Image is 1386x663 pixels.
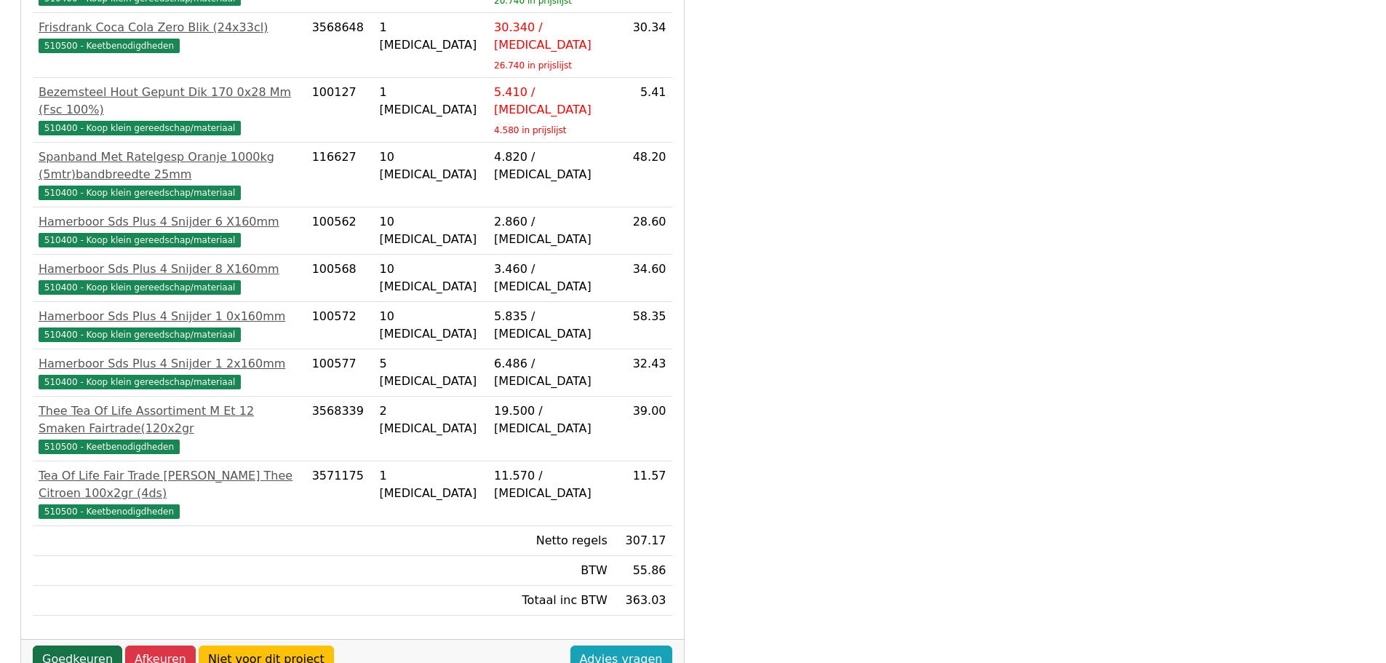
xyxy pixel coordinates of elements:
[613,526,672,556] td: 307.17
[39,308,300,325] div: Hamerboor Sds Plus 4 Snijder 1 0x160mm
[39,213,300,248] a: Hamerboor Sds Plus 4 Snijder 6 X160mm510400 - Koop klein gereedschap/materiaal
[39,19,300,36] div: Frisdrank Coca Cola Zero Blik (24x33cl)
[306,207,374,255] td: 100562
[613,302,672,349] td: 58.35
[39,504,180,519] span: 510500 - Keetbenodigdheden
[613,207,672,255] td: 28.60
[613,255,672,302] td: 34.60
[380,213,483,248] div: 10 [MEDICAL_DATA]
[39,402,300,455] a: Thee Tea Of Life Assortiment M Et 12 Smaken Fairtrade(120x2gr510500 - Keetbenodigdheden
[494,84,608,119] div: 5.410 / [MEDICAL_DATA]
[488,556,613,586] td: BTW
[488,526,613,556] td: Netto regels
[494,125,566,135] sub: 4.580 in prijslijst
[39,355,300,390] a: Hamerboor Sds Plus 4 Snijder 1 2x160mm510400 - Koop klein gereedschap/materiaal
[306,13,374,78] td: 3568648
[380,402,483,437] div: 2 [MEDICAL_DATA]
[494,355,608,390] div: 6.486 / [MEDICAL_DATA]
[39,402,300,437] div: Thee Tea Of Life Assortiment M Et 12 Smaken Fairtrade(120x2gr
[39,467,300,502] div: Tea Of Life Fair Trade [PERSON_NAME] Thee Citroen 100x2gr (4ds)
[494,148,608,183] div: 4.820 / [MEDICAL_DATA]
[494,213,608,248] div: 2.860 / [MEDICAL_DATA]
[380,19,483,54] div: 1 [MEDICAL_DATA]
[39,148,300,201] a: Spanband Met Ratelgesp Oranje 1000kg (5mtr)bandbreedte 25mm510400 - Koop klein gereedschap/materiaal
[306,143,374,207] td: 116627
[306,349,374,397] td: 100577
[39,121,241,135] span: 510400 - Koop klein gereedschap/materiaal
[39,19,300,54] a: Frisdrank Coca Cola Zero Blik (24x33cl)510500 - Keetbenodigdheden
[306,461,374,526] td: 3571175
[380,467,483,502] div: 1 [MEDICAL_DATA]
[613,556,672,586] td: 55.86
[39,355,300,373] div: Hamerboor Sds Plus 4 Snijder 1 2x160mm
[306,78,374,143] td: 100127
[613,586,672,616] td: 363.03
[306,397,374,461] td: 3568339
[494,60,572,71] sub: 26.740 in prijslijst
[39,327,241,342] span: 510400 - Koop klein gereedschap/materiaal
[380,355,483,390] div: 5 [MEDICAL_DATA]
[380,308,483,343] div: 10 [MEDICAL_DATA]
[39,261,300,278] div: Hamerboor Sds Plus 4 Snijder 8 X160mm
[39,148,300,183] div: Spanband Met Ratelgesp Oranje 1000kg (5mtr)bandbreedte 25mm
[494,19,608,54] div: 30.340 / [MEDICAL_DATA]
[39,261,300,295] a: Hamerboor Sds Plus 4 Snijder 8 X160mm510400 - Koop klein gereedschap/materiaal
[39,308,300,343] a: Hamerboor Sds Plus 4 Snijder 1 0x160mm510400 - Koop klein gereedschap/materiaal
[613,13,672,78] td: 30.34
[494,467,608,502] div: 11.570 / [MEDICAL_DATA]
[39,440,180,454] span: 510500 - Keetbenodigdheden
[613,143,672,207] td: 48.20
[39,280,241,295] span: 510400 - Koop klein gereedschap/materiaal
[39,186,241,200] span: 510400 - Koop klein gereedschap/materiaal
[306,302,374,349] td: 100572
[306,255,374,302] td: 100568
[39,39,180,53] span: 510500 - Keetbenodigdheden
[613,349,672,397] td: 32.43
[494,308,608,343] div: 5.835 / [MEDICAL_DATA]
[39,233,241,247] span: 510400 - Koop klein gereedschap/materiaal
[613,78,672,143] td: 5.41
[39,467,300,520] a: Tea Of Life Fair Trade [PERSON_NAME] Thee Citroen 100x2gr (4ds)510500 - Keetbenodigdheden
[39,84,300,119] div: Bezemsteel Hout Gepunt Dik 170 0x28 Mm (Fsc 100%)
[613,397,672,461] td: 39.00
[380,148,483,183] div: 10 [MEDICAL_DATA]
[39,84,300,136] a: Bezemsteel Hout Gepunt Dik 170 0x28 Mm (Fsc 100%)510400 - Koop klein gereedschap/materiaal
[380,84,483,119] div: 1 [MEDICAL_DATA]
[39,213,300,231] div: Hamerboor Sds Plus 4 Snijder 6 X160mm
[494,261,608,295] div: 3.460 / [MEDICAL_DATA]
[488,586,613,616] td: Totaal inc BTW
[380,261,483,295] div: 10 [MEDICAL_DATA]
[494,402,608,437] div: 19.500 / [MEDICAL_DATA]
[39,375,241,389] span: 510400 - Koop klein gereedschap/materiaal
[613,461,672,526] td: 11.57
